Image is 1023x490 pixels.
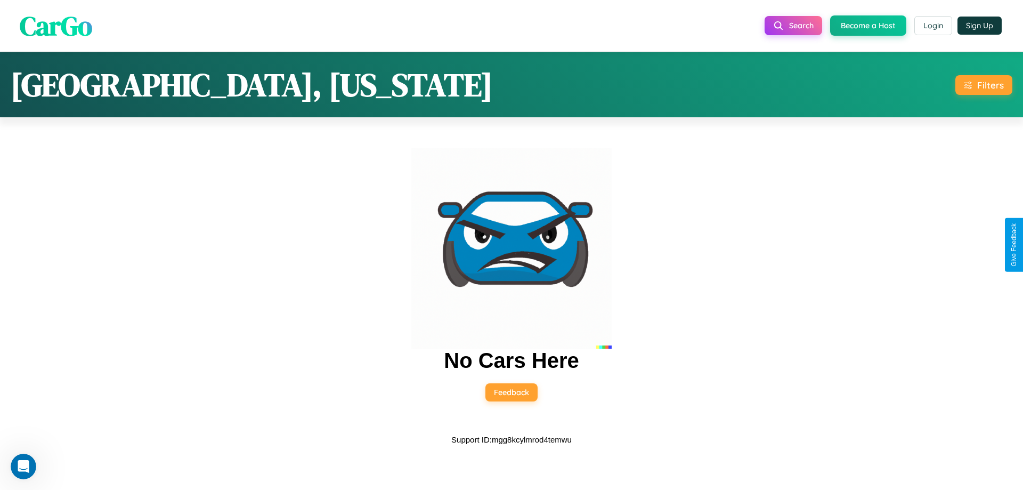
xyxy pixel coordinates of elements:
div: Filters [977,79,1004,91]
button: Search [765,16,822,35]
p: Support ID: mgg8kcylmrod4temwu [451,432,572,447]
div: Give Feedback [1010,223,1018,267]
span: CarGo [20,7,92,44]
iframe: Intercom live chat [11,454,36,479]
h2: No Cars Here [444,349,579,373]
button: Filters [955,75,1012,95]
button: Login [914,16,952,35]
button: Become a Host [830,15,906,36]
img: car [411,148,612,349]
span: Search [789,21,814,30]
button: Feedback [485,383,538,401]
h1: [GEOGRAPHIC_DATA], [US_STATE] [11,63,493,107]
button: Sign Up [957,17,1002,35]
